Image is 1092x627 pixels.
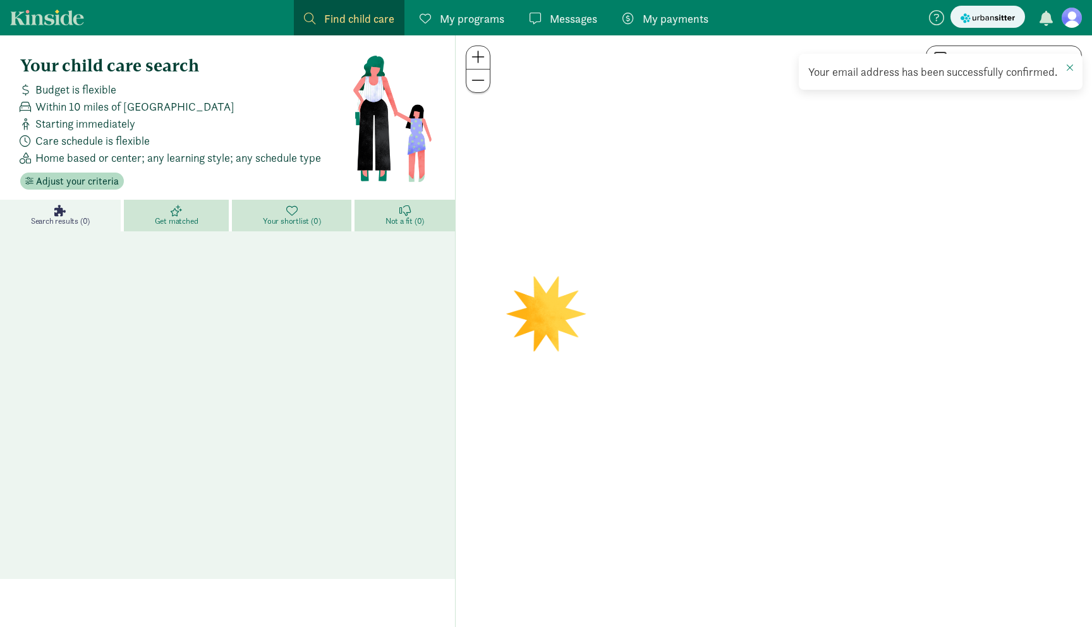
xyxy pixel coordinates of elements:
[10,9,84,25] a: Kinside
[35,98,234,115] span: Within 10 miles of [GEOGRAPHIC_DATA]
[31,216,90,226] span: Search results (0)
[35,81,116,98] span: Budget is flexible
[643,10,708,27] span: My payments
[263,216,320,226] span: Your shortlist (0)
[385,216,424,226] span: Not a fit (0)
[20,56,352,76] h4: Your child care search
[35,115,135,132] span: Starting immediately
[35,132,150,149] span: Care schedule is flexible
[324,10,394,27] span: Find child care
[550,10,597,27] span: Messages
[947,51,1074,66] label: Search as I move the map
[20,173,124,190] button: Adjust your criteria
[232,200,355,231] a: Your shortlist (0)
[35,149,321,166] span: Home based or center; any learning style; any schedule type
[355,200,455,231] a: Not a fit (0)
[440,10,504,27] span: My programs
[808,63,1073,80] div: Your email address has been successfully confirmed.
[155,216,198,226] span: Get matched
[124,200,232,231] a: Get matched
[36,174,119,189] span: Adjust your criteria
[961,11,1015,25] img: urbansitter_logo_small.svg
